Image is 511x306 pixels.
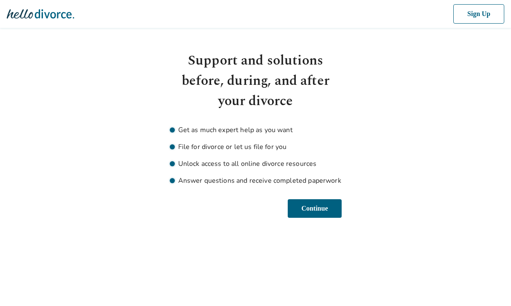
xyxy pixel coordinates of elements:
li: File for divorce or let us file for you [170,142,342,152]
li: Answer questions and receive completed paperwork [170,176,342,186]
h1: Support and solutions before, during, and after your divorce [170,51,342,111]
button: Sign Up [452,4,504,24]
button: Continue [286,199,342,218]
li: Get as much expert help as you want [170,125,342,135]
li: Unlock access to all online divorce resources [170,159,342,169]
img: Hello Divorce Logo [7,5,74,22]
